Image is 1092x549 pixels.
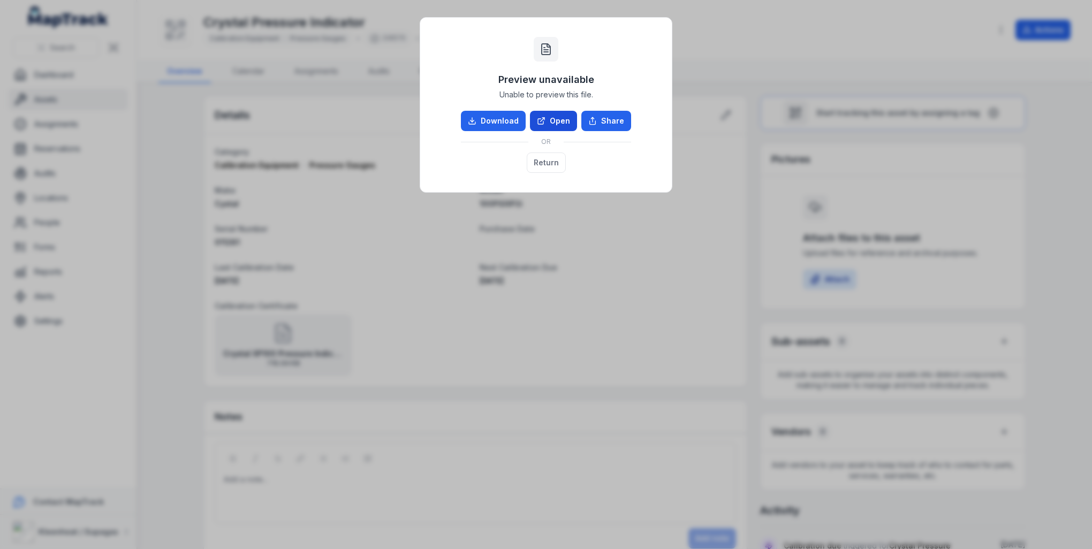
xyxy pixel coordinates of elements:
[530,111,577,131] a: Open
[461,111,526,131] a: Download
[498,72,594,87] h3: Preview unavailable
[527,152,566,173] button: Return
[461,131,631,152] div: OR
[499,89,593,100] span: Unable to preview this file.
[581,111,631,131] button: Share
